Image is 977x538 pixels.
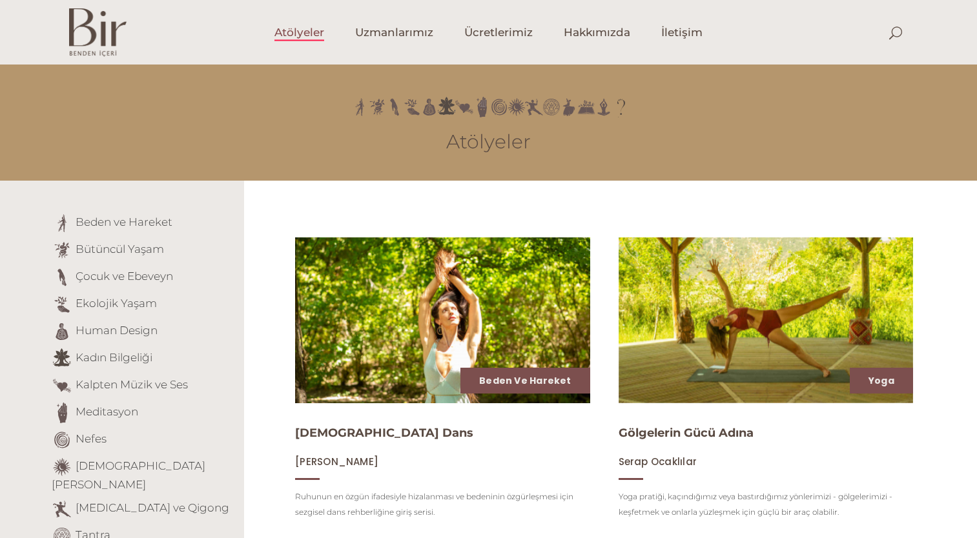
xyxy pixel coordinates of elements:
[274,25,324,40] span: Atölyeler
[869,374,894,387] a: Yoga
[619,455,697,468] span: Serap Ocaklılar
[295,455,378,468] a: [PERSON_NAME]
[355,25,433,40] span: Uzmanlarımız
[295,426,473,440] a: [DEMOGRAPHIC_DATA] Dans
[76,324,158,337] a: Human Design
[76,243,164,255] a: Bütüncül Yaşam
[295,455,378,468] span: [PERSON_NAME]
[464,25,533,40] span: Ücretlerimiz
[76,432,107,445] a: Nefes
[76,405,138,418] a: Meditasyon
[479,374,571,387] a: Beden ve Hareket
[619,455,697,468] a: Serap Ocaklılar
[76,215,172,228] a: Beden ve Hareket
[564,25,630,40] span: Hakkımızda
[76,378,188,391] a: Kalpten Müzik ve Ses
[661,25,703,40] span: İletişim
[76,351,152,364] a: Kadın Bilgeliği
[295,489,590,520] p: Ruhunun en özgün ifadesiyle hizalanması ve bedeninin özgürleşmesi için sezgisel dans rehberliğine...
[76,501,229,514] a: [MEDICAL_DATA] ve Qigong
[52,459,205,491] a: [DEMOGRAPHIC_DATA][PERSON_NAME]
[76,270,173,283] a: Çocuk ve Ebeveyn
[619,489,913,520] p: Yoga pratiği, kaçındığımız veya bastırdığımız yönlerimizi - gölgelerimizi - keşfetmek ve onlarla ...
[76,297,157,310] a: Ekolojik Yaşam
[619,426,754,440] a: Gölgelerin Gücü Adına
